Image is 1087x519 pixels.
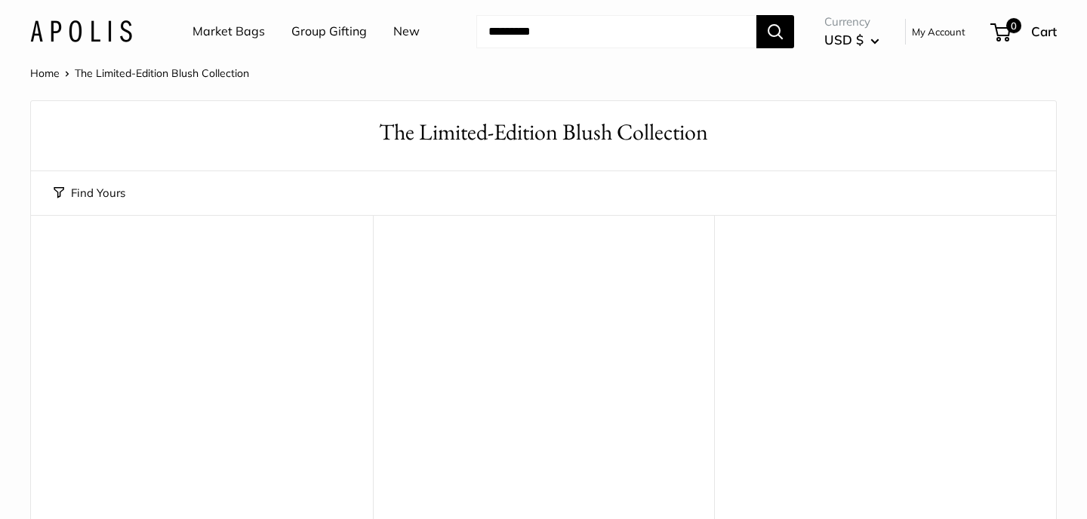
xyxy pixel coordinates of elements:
[476,15,756,48] input: Search...
[30,66,60,80] a: Home
[54,183,125,204] button: Find Yours
[824,32,864,48] span: USD $
[75,66,249,80] span: The Limited-Edition Blush Collection
[192,20,265,43] a: Market Bags
[824,11,879,32] span: Currency
[756,15,794,48] button: Search
[30,20,132,42] img: Apolis
[291,20,367,43] a: Group Gifting
[1006,18,1021,33] span: 0
[30,63,249,83] nav: Breadcrumb
[912,23,965,41] a: My Account
[54,116,1033,149] h1: The Limited-Edition Blush Collection
[824,28,879,52] button: USD $
[1031,23,1057,39] span: Cart
[393,20,420,43] a: New
[992,20,1057,44] a: 0 Cart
